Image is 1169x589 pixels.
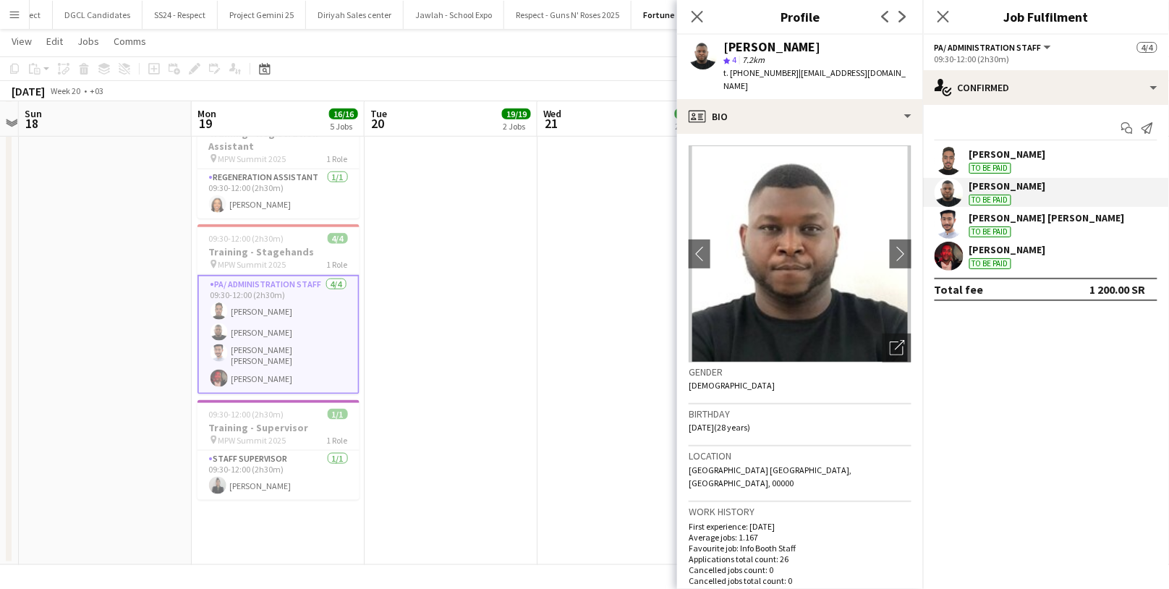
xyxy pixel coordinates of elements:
[969,243,1046,256] div: [PERSON_NAME]
[195,115,216,132] span: 19
[689,521,911,532] p: First experience: [DATE]
[306,1,404,29] button: Diriyah Sales center
[329,109,358,119] span: 16/16
[197,275,360,394] app-card-role: PA/ Administration Staff4/409:30-12:00 (2h30m)[PERSON_NAME][PERSON_NAME][PERSON_NAME] [PERSON_NAM...
[327,259,348,270] span: 1 Role
[689,465,851,488] span: [GEOGRAPHIC_DATA] [GEOGRAPHIC_DATA], [GEOGRAPHIC_DATA], 00000
[923,70,1169,105] div: Confirmed
[1090,282,1146,297] div: 1 200.00 SR
[218,435,286,446] span: MPW Summit 2025
[689,365,911,378] h3: Gender
[327,435,348,446] span: 1 Role
[25,107,42,120] span: Sun
[197,169,360,219] app-card-role: Regeneration Assistant1/109:30-12:00 (2h30m)[PERSON_NAME]
[676,121,703,132] div: 2 Jobs
[6,32,38,51] a: View
[935,54,1157,64] div: 09:30-12:00 (2h30m)
[689,422,750,433] span: [DATE] (28 years)
[883,334,911,363] div: Open photos pop-in
[108,32,152,51] a: Comms
[46,35,63,48] span: Edit
[935,282,984,297] div: Total fee
[197,421,360,434] h3: Training - Supervisor
[327,153,348,164] span: 1 Role
[723,41,820,54] div: [PERSON_NAME]
[41,32,69,51] a: Edit
[72,32,105,51] a: Jobs
[209,233,284,244] span: 09:30-12:00 (2h30m)
[969,211,1125,224] div: [PERSON_NAME] [PERSON_NAME]
[969,258,1011,269] div: To be paid
[218,1,306,29] button: Project Gemini 25
[328,409,348,420] span: 1/1
[503,121,530,132] div: 2 Jobs
[969,148,1046,161] div: [PERSON_NAME]
[969,195,1011,205] div: To be paid
[22,115,42,132] span: 18
[723,67,906,91] span: | [EMAIL_ADDRESS][DOMAIN_NAME]
[739,54,768,65] span: 7.2km
[541,115,562,132] span: 21
[197,107,216,120] span: Mon
[197,245,360,258] h3: Training - Stagehands
[12,84,45,98] div: [DATE]
[328,233,348,244] span: 4/4
[330,121,357,132] div: 5 Jobs
[143,1,218,29] button: SS24 - Respect
[677,7,923,26] h3: Profile
[969,226,1011,237] div: To be paid
[689,532,911,543] p: Average jobs: 1.167
[53,1,143,29] button: DGCL Candidates
[723,67,799,78] span: t. [PHONE_NUMBER]
[197,106,360,219] app-job-card: 09:30-12:00 (2h30m)1/1Training - Registration Assistant MPW Summit 20251 RoleRegeneration Assista...
[689,145,911,363] img: Crew avatar or photo
[404,1,504,29] button: Jawlah - School Expo
[12,35,32,48] span: View
[114,35,146,48] span: Comms
[969,179,1046,192] div: [PERSON_NAME]
[689,380,775,391] span: [DEMOGRAPHIC_DATA]
[370,107,387,120] span: Tue
[504,1,632,29] button: Respect - Guns N' Roses 2025
[969,163,1011,174] div: To be paid
[368,115,387,132] span: 20
[689,407,911,420] h3: Birthday
[689,554,911,564] p: Applications total count: 26
[209,409,284,420] span: 09:30-12:00 (2h30m)
[935,42,1042,53] span: PA/ Administration Staff
[689,543,911,554] p: Favourite job: Info Booth Staff
[732,54,736,65] span: 4
[543,107,562,120] span: Wed
[48,85,84,96] span: Week 20
[90,85,103,96] div: +03
[197,451,360,500] app-card-role: Staff Supervisor1/109:30-12:00 (2h30m)[PERSON_NAME]
[689,564,911,575] p: Cancelled jobs count: 0
[923,7,1169,26] h3: Job Fulfilment
[218,259,286,270] span: MPW Summit 2025
[689,449,911,462] h3: Location
[632,1,712,29] button: Fortune - MPW
[197,400,360,500] app-job-card: 09:30-12:00 (2h30m)1/1Training - Supervisor MPW Summit 20251 RoleStaff Supervisor1/109:30-12:00 (...
[675,109,704,119] span: 19/19
[677,99,923,134] div: Bio
[1137,42,1157,53] span: 4/4
[502,109,531,119] span: 19/19
[77,35,99,48] span: Jobs
[218,153,286,164] span: MPW Summit 2025
[689,575,911,586] p: Cancelled jobs total count: 0
[197,127,360,153] h3: Training - Registration Assistant
[689,505,911,518] h3: Work history
[197,224,360,394] app-job-card: 09:30-12:00 (2h30m)4/4Training - Stagehands MPW Summit 20251 RolePA/ Administration Staff4/409:30...
[935,42,1053,53] button: PA/ Administration Staff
